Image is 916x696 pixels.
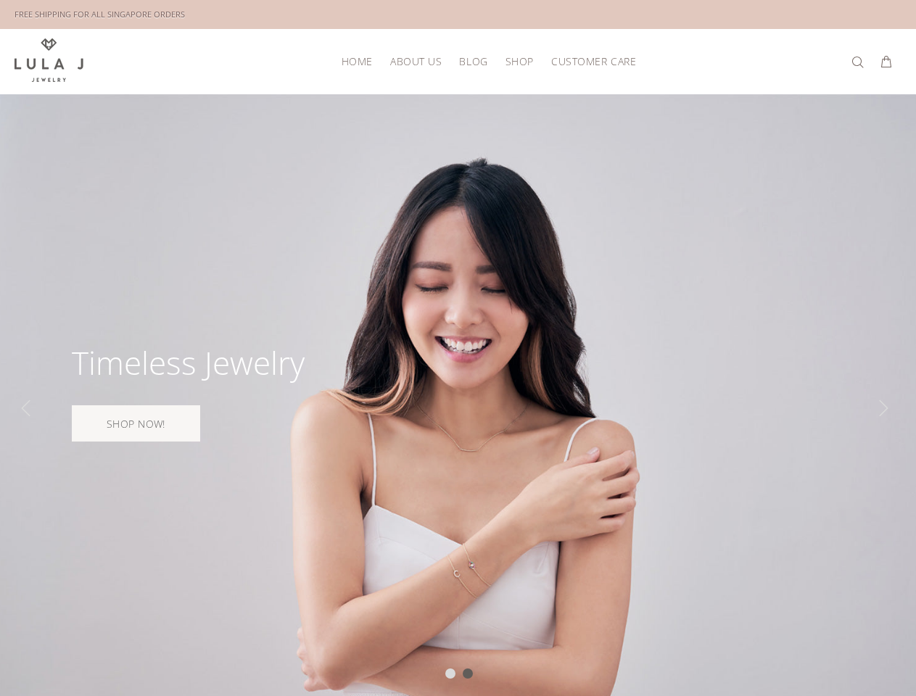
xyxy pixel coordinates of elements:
a: Shop [497,50,542,72]
a: HOME [333,50,381,72]
span: Blog [459,56,487,67]
div: Timeless Jewelry [72,347,305,378]
a: Blog [450,50,496,72]
a: SHOP NOW! [72,405,200,442]
a: Customer Care [542,50,636,72]
span: About Us [390,56,442,67]
span: HOME [342,56,373,67]
span: Shop [506,56,534,67]
span: Customer Care [551,56,636,67]
a: About Us [381,50,450,72]
div: FREE SHIPPING FOR ALL SINGAPORE ORDERS [15,7,185,22]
